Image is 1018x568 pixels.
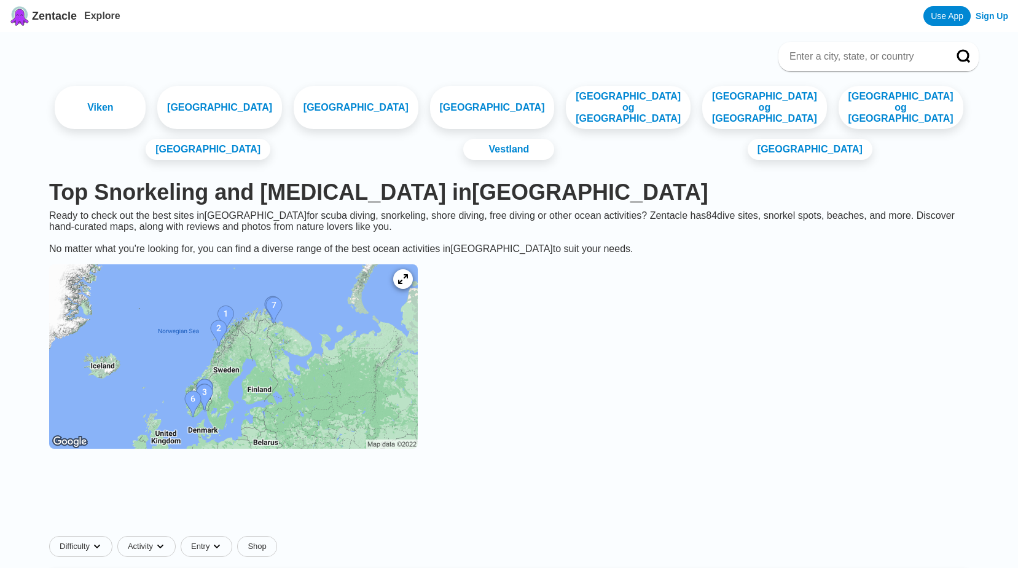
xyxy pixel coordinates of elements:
[55,86,146,129] a: Viken
[748,139,872,160] a: [GEOGRAPHIC_DATA]
[294,86,418,129] a: [GEOGRAPHIC_DATA]
[788,50,939,63] input: Enter a city, state, or country
[157,86,282,129] a: [GEOGRAPHIC_DATA]
[49,536,117,557] button: Difficultydropdown caret
[128,542,153,551] span: Activity
[49,264,418,449] img: Norway dive site map
[430,86,555,129] a: [GEOGRAPHIC_DATA]
[117,536,181,557] button: Activitydropdown caret
[463,139,554,160] a: Vestland
[237,536,276,557] a: Shop
[181,536,237,557] button: Entrydropdown caret
[84,10,120,21] a: Explore
[39,254,428,461] a: Norway dive site map
[49,179,969,205] h1: Top Snorkeling and [MEDICAL_DATA] in [GEOGRAPHIC_DATA]
[39,210,979,254] div: Ready to check out the best sites in [GEOGRAPHIC_DATA] for scuba diving, snorkeling, shore diving...
[976,11,1008,21] a: Sign Up
[839,86,963,129] a: [GEOGRAPHIC_DATA] og [GEOGRAPHIC_DATA]
[10,6,77,26] a: Zentacle logoZentacle
[212,542,222,551] img: dropdown caret
[155,542,165,551] img: dropdown caret
[702,86,827,129] a: [GEOGRAPHIC_DATA] og [GEOGRAPHIC_DATA]
[566,86,691,129] a: [GEOGRAPHIC_DATA] og [GEOGRAPHIC_DATA]
[191,542,209,551] span: Entry
[92,542,102,551] img: dropdown caret
[32,10,77,23] span: Zentacle
[10,6,29,26] img: Zentacle logo
[146,139,270,160] a: [GEOGRAPHIC_DATA]
[923,6,971,26] a: Use App
[60,542,90,551] span: Difficulty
